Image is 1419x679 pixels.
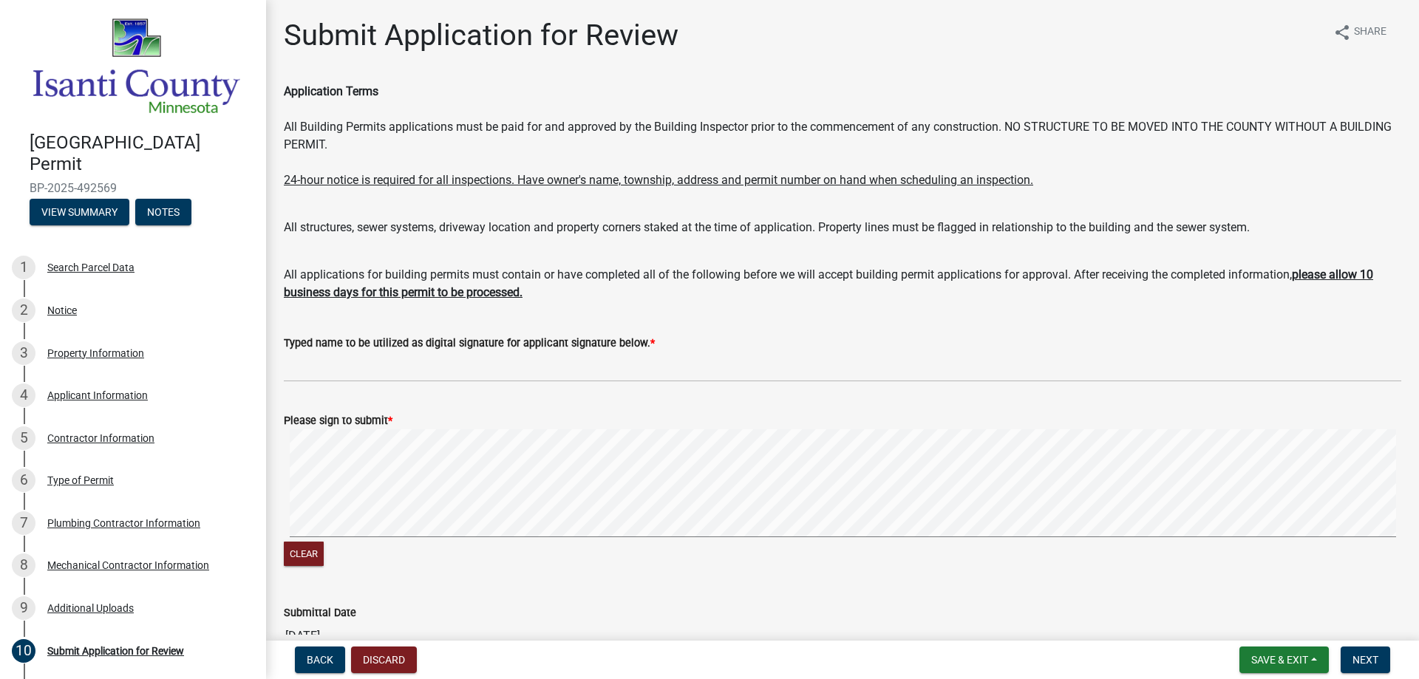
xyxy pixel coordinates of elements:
button: Clear [284,542,324,566]
button: Back [295,646,345,673]
div: Property Information [47,348,144,358]
h1: Submit Application for Review [284,18,678,53]
div: Type of Permit [47,475,114,485]
span: Save & Exit [1251,654,1308,666]
button: Notes [135,199,191,225]
button: Next [1341,646,1390,673]
button: shareShare [1321,18,1398,47]
div: 10 [12,639,35,663]
div: 3 [12,341,35,365]
label: Please sign to submit [284,416,392,426]
div: Additional Uploads [47,603,134,613]
label: Submittal Date [284,608,356,618]
span: BP-2025-492569 [30,181,236,195]
span: Next [1352,654,1378,666]
div: 2 [12,298,35,322]
div: Contractor Information [47,433,154,443]
div: All structures, sewer systems, driveway location and property corners staked at the time of appli... [284,201,1401,236]
h4: [GEOGRAPHIC_DATA] Permit [30,132,254,175]
div: Search Parcel Data [47,262,135,273]
wm-modal-confirm: Summary [30,207,129,219]
div: 4 [12,383,35,407]
span: Back [307,654,333,666]
div: 1 [12,256,35,279]
u: 24-hour notice is required for all inspections. Have owner's name, township, address and permit n... [284,173,1033,187]
i: share [1333,24,1351,41]
div: Applicant Information [47,390,148,400]
div: All Building Permits applications must be paid for and approved by the Building Inspector prior t... [284,83,1401,189]
div: 9 [12,596,35,620]
button: Discard [351,646,417,673]
div: 8 [12,553,35,577]
label: Typed name to be utilized as digital signature for applicant signature below. [284,338,655,349]
div: Notice [47,305,77,315]
button: Save & Exit [1239,646,1329,673]
wm-modal-confirm: Notes [135,207,191,219]
div: All applications for building permits must contain or have completed all of the following before ... [284,248,1401,301]
div: Plumbing Contractor Information [47,518,200,528]
div: 7 [12,511,35,535]
span: Share [1354,24,1386,41]
b: Application Terms [284,84,378,98]
div: Mechanical Contractor Information [47,560,209,570]
img: Isanti County, Minnesota [30,16,242,117]
div: 5 [12,426,35,450]
div: Submit Application for Review [47,646,184,656]
button: View Summary [30,199,129,225]
div: 6 [12,468,35,492]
